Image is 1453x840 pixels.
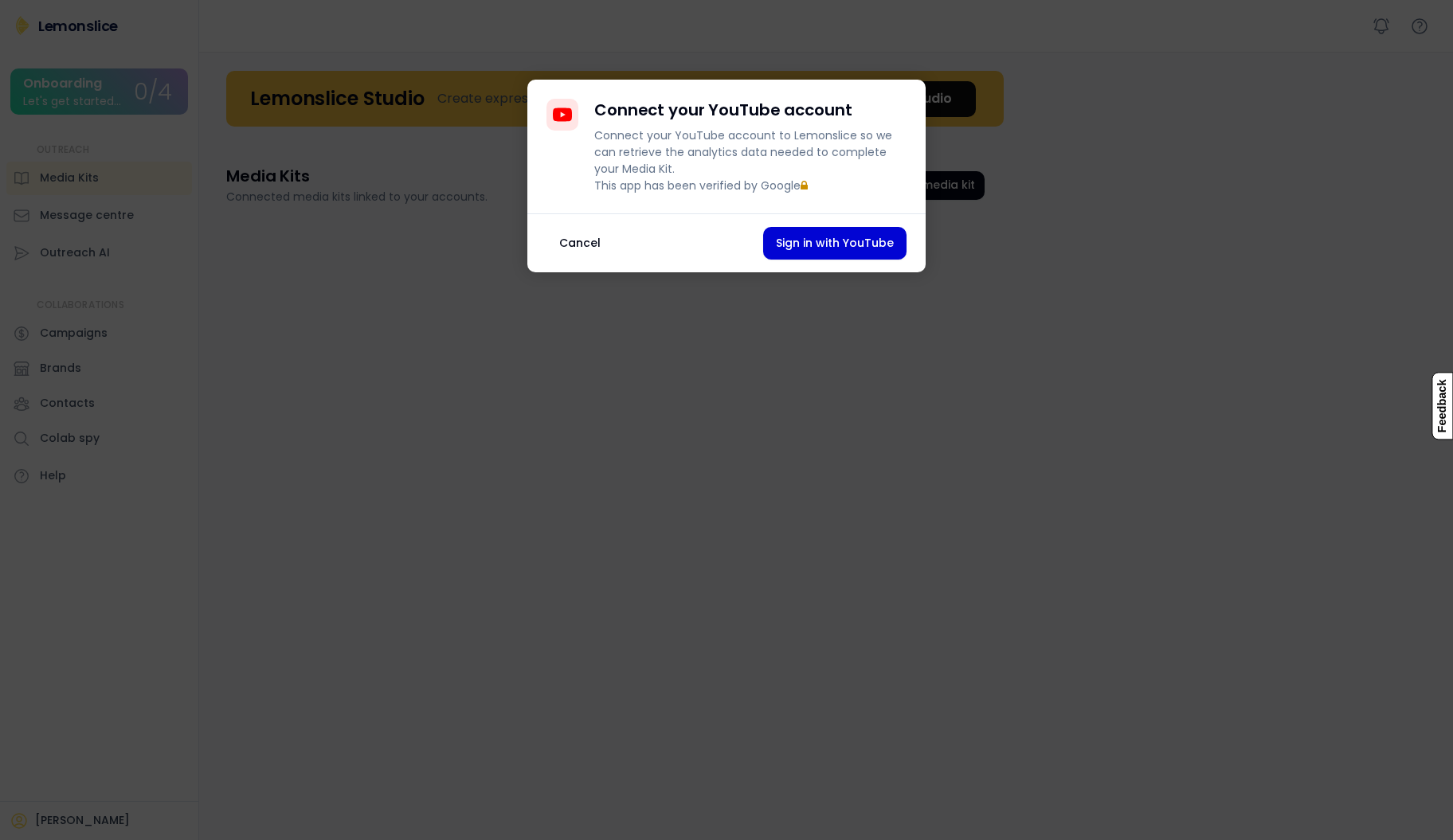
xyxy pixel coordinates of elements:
[763,227,907,260] button: Sign in with YouTube
[546,227,613,260] button: Cancel
[594,99,852,121] h4: Connect your YouTube account
[594,127,907,194] div: Connect your YouTube account to Lemonslice so we can retrieve the analytics data needed to comple...
[553,105,572,124] img: YouTubeIcon.svg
